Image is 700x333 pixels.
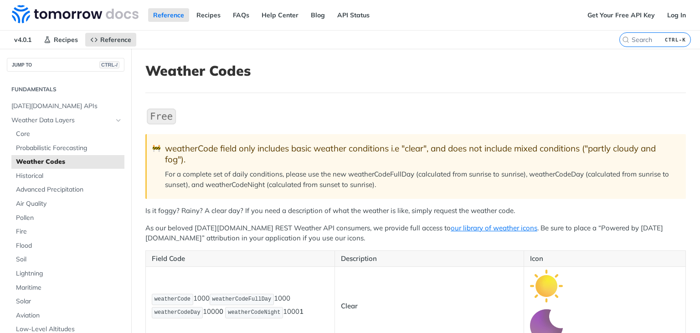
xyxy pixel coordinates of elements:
a: Weather Codes [11,155,124,169]
kbd: CTRL-K [663,35,688,44]
a: Flood [11,239,124,253]
a: API Status [332,8,375,22]
a: Log In [662,8,691,22]
a: Reference [148,8,189,22]
a: Advanced Precipitation [11,183,124,197]
img: clear_day [530,270,563,302]
a: Core [11,127,124,141]
p: For a complete set of daily conditions, please use the new weatherCodeFullDay (calculated from su... [165,169,677,190]
a: our library of weather icons [451,224,537,232]
span: Historical [16,172,122,181]
span: weatherCodeDay [154,309,201,316]
a: Recipes [191,8,226,22]
a: FAQs [228,8,254,22]
span: Flood [16,241,122,250]
button: Hide subpages for Weather Data Layers [115,117,122,124]
button: JUMP TOCTRL-/ [7,58,124,72]
a: Solar [11,295,124,308]
a: Recipes [39,33,83,47]
span: [DATE][DOMAIN_NAME] APIs [11,102,122,111]
span: Pollen [16,213,122,223]
h1: Weather Codes [145,62,686,79]
strong: 0 [219,307,223,316]
a: Reference [85,33,136,47]
span: Lightning [16,269,122,278]
span: weatherCodeNight [228,309,280,316]
span: Soil [16,255,122,264]
span: Fire [16,227,122,236]
a: Fire [11,225,124,239]
span: 🚧 [152,143,161,154]
strong: 1 [299,307,304,316]
a: Maritime [11,281,124,295]
p: Description [341,254,518,264]
a: Probabilistic Forecasting [11,141,124,155]
a: Pollen [11,211,124,225]
h2: Fundamentals [7,85,124,94]
p: Field Code [152,254,329,264]
span: CTRL-/ [99,61,119,68]
p: As our beloved [DATE][DOMAIN_NAME] REST Weather API consumers, we provide full access to . Be sur... [145,223,686,244]
a: Historical [11,169,124,183]
span: v4.0.1 [9,33,36,47]
span: Advanced Precipitation [16,185,122,194]
a: Weather Data LayersHide subpages for Weather Data Layers [7,114,124,127]
a: Soil [11,253,124,266]
span: weatherCodeFullDay [212,296,272,302]
span: Expand image [530,281,563,290]
span: Air Quality [16,199,122,208]
p: Icon [530,254,680,264]
a: Aviation [11,309,124,323]
span: Weather Data Layers [11,116,113,125]
div: weatherCode field only includes basic weather conditions i.e "clear", and does not include mixed ... [165,143,677,165]
a: Get Your Free API Key [582,8,660,22]
a: Blog [306,8,330,22]
span: Recipes [54,36,78,44]
a: [DATE][DOMAIN_NAME] APIs [7,99,124,113]
span: Solar [16,297,122,306]
img: Tomorrow.io Weather API Docs [12,5,139,23]
a: Help Center [257,8,304,22]
p: Is it foggy? Rainy? A clear day? If you need a description of what the weather is like, simply re... [145,206,686,216]
a: Air Quality [11,197,124,211]
strong: Clear [341,302,358,310]
span: weatherCode [154,296,190,302]
span: Aviation [16,311,122,320]
p: 1000 1000 1000 1000 [152,293,329,319]
span: Weather Codes [16,157,122,166]
span: Maritime [16,283,122,292]
span: Probabilistic Forecasting [16,144,122,153]
span: Expand image [530,321,563,329]
a: Lightning [11,267,124,281]
svg: Search [622,36,629,43]
span: Reference [100,36,131,44]
span: Core [16,130,122,139]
